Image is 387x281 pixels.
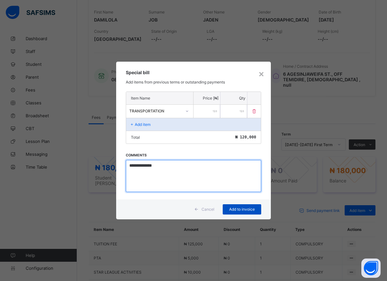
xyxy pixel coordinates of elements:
p: Add item [135,122,150,127]
span: ₦ 120,000 [235,135,256,139]
p: Qty [222,96,245,101]
p: Add items from previous terms or outstanding payments [126,80,261,84]
div: TRANSPORTATION [129,108,182,113]
h3: Special bill [126,70,261,75]
div: × [258,68,264,79]
span: Add to invoice [228,207,256,212]
button: Open asap [361,259,381,278]
label: Comments [126,153,147,157]
p: Price [₦] [195,96,219,101]
p: Item Name [131,96,188,101]
span: Cancel [202,207,214,212]
p: Total [131,135,140,140]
